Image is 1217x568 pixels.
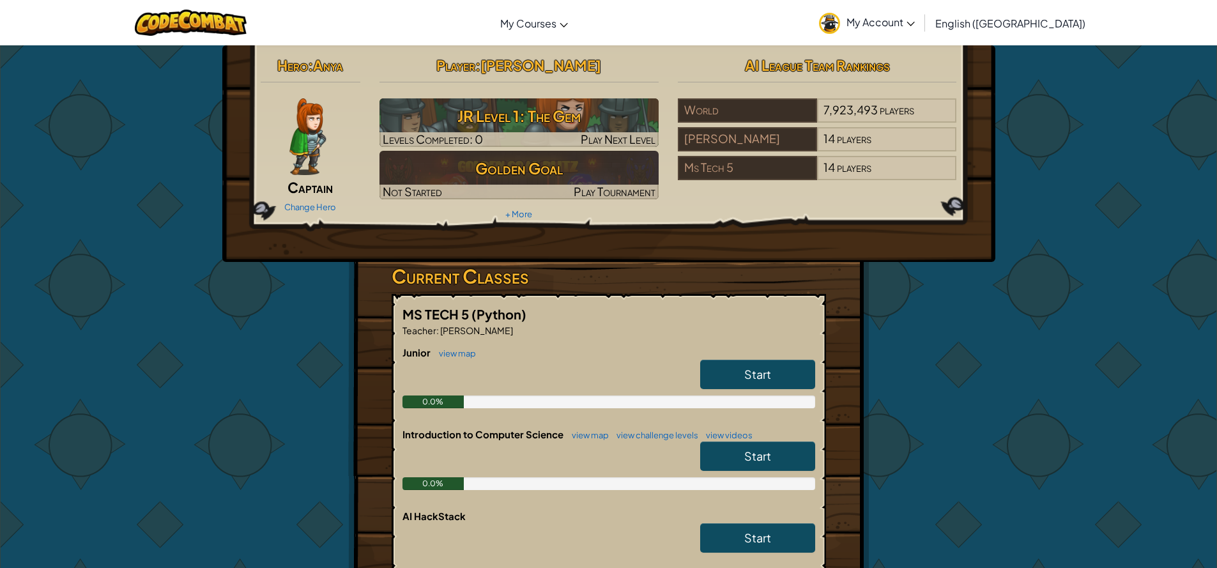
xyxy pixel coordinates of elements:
a: view map [565,430,609,440]
div: 0.0% [402,395,464,408]
span: AI League Team Rankings [745,56,890,74]
span: players [837,131,871,146]
span: Play Tournament [574,184,655,199]
span: Teacher [402,325,436,336]
a: [PERSON_NAME]14players [678,139,957,154]
span: Introduction to Computer Science [402,428,565,440]
span: My Account [846,15,915,29]
span: players [837,160,871,174]
img: CodeCombat logo [135,10,247,36]
span: Start [744,367,771,381]
div: Ms Tech 5 [678,156,817,180]
img: JR Level 1: The Gem [379,98,659,147]
span: English ([GEOGRAPHIC_DATA]) [935,17,1085,30]
span: My Courses [500,17,556,30]
a: + More [505,209,532,219]
a: Change Hero [284,202,336,212]
div: World [678,98,817,123]
span: MS TECH 5 [402,306,471,322]
span: Player [436,56,475,74]
a: Ms Tech 514players [678,168,957,183]
span: Play Next Level [581,132,655,146]
a: Play Next Level [379,98,659,147]
a: World7,923,493players [678,111,957,125]
span: [PERSON_NAME] [480,56,601,74]
img: avatar [819,13,840,34]
h3: Current Classes [392,262,826,291]
h3: JR Level 1: The Gem [379,102,659,130]
span: AI HackStack [402,510,466,522]
span: Start [744,530,771,545]
span: : [475,56,480,74]
a: view videos [700,430,753,440]
span: Not Started [383,184,442,199]
span: (Python) [471,306,526,322]
span: Anya [313,56,343,74]
a: English ([GEOGRAPHIC_DATA]) [929,6,1092,40]
span: 14 [823,131,835,146]
div: 0.0% [402,477,464,490]
span: Junior [402,346,432,358]
a: Start [700,523,815,553]
span: [PERSON_NAME] [439,325,513,336]
a: Golden GoalNot StartedPlay Tournament [379,151,659,199]
a: My Account [813,3,921,43]
span: Captain [287,178,333,196]
span: : [308,56,313,74]
a: view map [432,348,476,358]
span: 14 [823,160,835,174]
span: : [436,325,439,336]
span: Start [744,449,771,463]
h3: Golden Goal [379,154,659,183]
a: view challenge levels [610,430,698,440]
span: players [880,102,914,117]
img: captain-pose.png [289,98,326,175]
a: My Courses [494,6,574,40]
div: [PERSON_NAME] [678,127,817,151]
img: Golden Goal [379,151,659,199]
span: Levels Completed: 0 [383,132,483,146]
span: 7,923,493 [823,102,878,117]
span: Hero [277,56,308,74]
